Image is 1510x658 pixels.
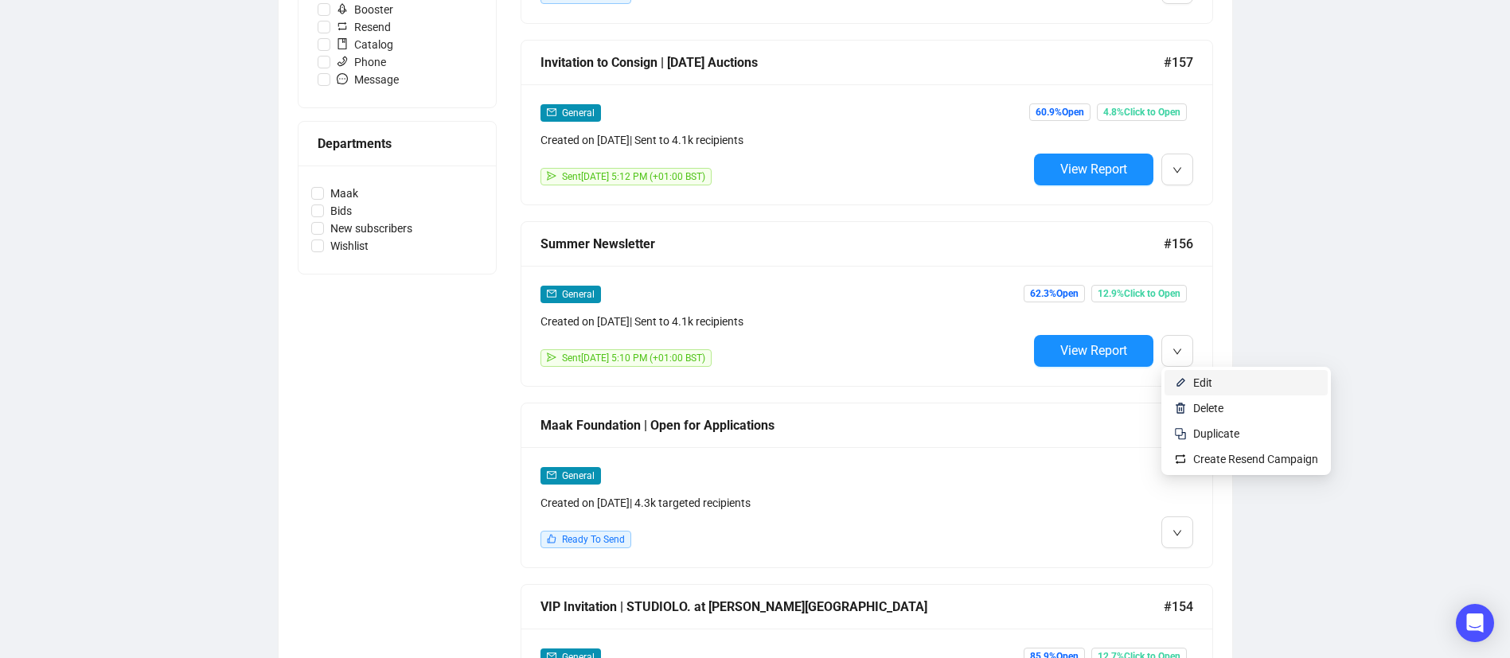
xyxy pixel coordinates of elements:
[1193,453,1318,465] span: Create Resend Campaign
[540,415,1164,435] div: Maak Foundation | Open for Applications
[540,597,1164,617] div: VIP Invitation | STUDIOLO. at [PERSON_NAME][GEOGRAPHIC_DATA]
[1024,285,1085,302] span: 62.3% Open
[1097,103,1187,121] span: 4.8% Click to Open
[337,3,348,14] span: rocket
[337,56,348,67] span: phone
[1091,285,1187,302] span: 12.9% Click to Open
[547,470,556,480] span: mail
[1172,528,1182,538] span: down
[562,171,705,182] span: Sent [DATE] 5:12 PM (+01:00 BST)
[1456,604,1494,642] div: Open Intercom Messenger
[1034,154,1153,185] button: View Report
[547,534,556,543] span: like
[1174,453,1187,465] img: retweet.svg
[547,107,556,117] span: mail
[1164,597,1193,617] span: #154
[521,40,1213,205] a: Invitation to Consign | [DATE] Auctions#157mailGeneralCreated on [DATE]| Sent to 4.1k recipientss...
[337,21,348,32] span: retweet
[1060,343,1127,358] span: View Report
[324,202,358,220] span: Bids
[540,234,1164,254] div: Summer Newsletter
[330,71,405,88] span: Message
[540,131,1028,149] div: Created on [DATE] | Sent to 4.1k recipients
[562,289,595,300] span: General
[562,534,625,545] span: Ready To Send
[324,220,419,237] span: New subscribers
[547,352,556,362] span: send
[1164,53,1193,72] span: #157
[1174,376,1187,389] img: svg+xml;base64,PHN2ZyB4bWxucz0iaHR0cDovL3d3dy53My5vcmcvMjAwMC9zdmciIHhtbG5zOnhsaW5rPSJodHRwOi8vd3...
[330,1,400,18] span: Booster
[1029,103,1091,121] span: 60.9% Open
[1172,347,1182,356] span: down
[562,470,595,481] span: General
[1193,427,1239,440] span: Duplicate
[330,53,392,71] span: Phone
[1174,427,1187,440] img: svg+xml;base64,PHN2ZyB4bWxucz0iaHR0cDovL3d3dy53My5vcmcvMjAwMC9zdmciIHdpZHRoPSIyNCIgaGVpZ2h0PSIyNC...
[562,352,705,364] span: Sent [DATE] 5:10 PM (+01:00 BST)
[318,134,477,154] div: Departments
[547,171,556,181] span: send
[1060,162,1127,177] span: View Report
[337,38,348,49] span: book
[330,18,397,36] span: Resend
[562,107,595,119] span: General
[1172,165,1182,175] span: down
[330,36,400,53] span: Catalog
[1034,335,1153,367] button: View Report
[337,73,348,84] span: message
[1193,402,1223,415] span: Delete
[521,403,1213,568] a: Maak Foundation | Open for Applications#155mailGeneralCreated on [DATE]| 4.3k targeted recipients...
[547,289,556,298] span: mail
[521,221,1213,387] a: Summer Newsletter#156mailGeneralCreated on [DATE]| Sent to 4.1k recipientssendSent[DATE] 5:10 PM ...
[540,313,1028,330] div: Created on [DATE] | Sent to 4.1k recipients
[540,494,1028,512] div: Created on [DATE] | 4.3k targeted recipients
[1164,234,1193,254] span: #156
[1174,402,1187,415] img: svg+xml;base64,PHN2ZyB4bWxucz0iaHR0cDovL3d3dy53My5vcmcvMjAwMC9zdmciIHhtbG5zOnhsaW5rPSJodHRwOi8vd3...
[324,185,365,202] span: Maak
[1193,376,1212,389] span: Edit
[540,53,1164,72] div: Invitation to Consign | [DATE] Auctions
[324,237,375,255] span: Wishlist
